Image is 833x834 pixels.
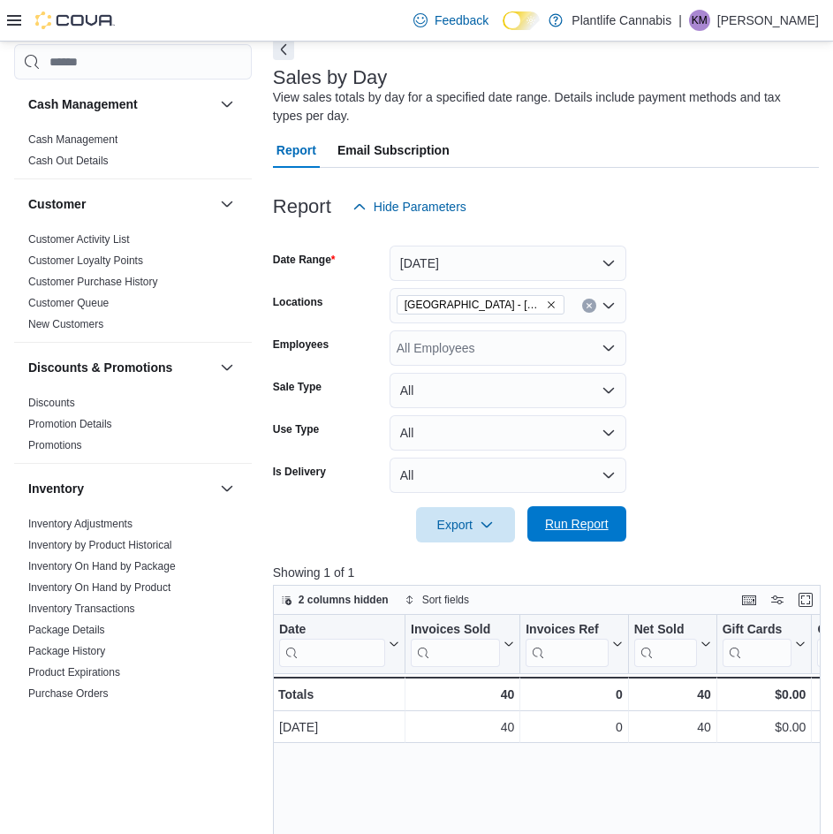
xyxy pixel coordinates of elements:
button: Export [416,507,515,542]
p: [PERSON_NAME] [717,10,819,31]
span: New Customers [28,317,103,331]
label: Use Type [273,422,319,436]
a: Inventory by Product Historical [28,539,172,551]
button: Remove Edmonton - South Common from selection in this group [546,299,557,310]
button: Sort fields [398,589,476,610]
div: Date [279,622,385,639]
div: Invoices Ref [526,622,608,667]
div: 40 [411,684,514,705]
input: Dark Mode [503,11,540,30]
a: Inventory Adjustments [28,518,133,530]
div: View sales totals by day for a specified date range. Details include payment methods and tax type... [273,88,810,125]
a: Inventory On Hand by Product [28,581,170,594]
button: Date [279,622,399,667]
button: [DATE] [390,246,626,281]
button: 2 columns hidden [274,589,396,610]
button: Keyboard shortcuts [738,589,760,610]
div: [DATE] [279,716,399,738]
button: Inventory [216,478,238,499]
button: Run Report [527,506,626,542]
div: Customer [14,229,252,342]
button: Inventory [28,480,213,497]
a: Customer Purchase History [28,276,158,288]
span: Inventory Transactions [28,602,135,616]
div: 0 [526,716,622,738]
button: Next [273,39,294,60]
div: Gift Card Sales [722,622,791,667]
span: Cash Out Details [28,154,109,168]
a: Cash Out Details [28,155,109,167]
span: Inventory On Hand by Product [28,580,170,595]
span: Export [427,507,504,542]
div: Cash Management [14,129,252,178]
a: Purchase Orders [28,687,109,700]
button: All [390,458,626,493]
span: Product Expirations [28,665,120,679]
button: Cash Management [28,95,213,113]
span: Promotion Details [28,417,112,431]
a: Cash Management [28,133,117,146]
button: Invoices Ref [526,622,622,667]
button: All [390,415,626,451]
div: Invoices Ref [526,622,608,639]
button: Enter fullscreen [795,589,816,610]
button: Net Sold [633,622,710,667]
div: Net Sold [633,622,696,667]
a: Customer Activity List [28,233,130,246]
div: Totals [278,684,399,705]
a: Package Details [28,624,105,636]
span: Customer Purchase History [28,275,158,289]
button: Hide Parameters [345,189,473,224]
a: Feedback [406,3,496,38]
span: Package Details [28,623,105,637]
div: 40 [411,716,514,738]
button: Customer [28,195,213,213]
p: | [678,10,682,31]
span: Inventory by Product Historical [28,538,172,552]
span: Run Report [545,515,609,533]
a: Inventory On Hand by Package [28,560,176,572]
button: Open list of options [602,341,616,355]
p: Showing 1 of 1 [273,564,827,581]
span: Cash Management [28,133,117,147]
span: Promotions [28,438,82,452]
div: Net Sold [633,622,696,639]
span: Hide Parameters [374,198,466,216]
span: Inventory On Hand by Package [28,559,176,573]
button: Invoices Sold [411,622,514,667]
span: Inventory Adjustments [28,517,133,531]
span: KM [692,10,708,31]
span: Package History [28,644,105,658]
button: All [390,373,626,408]
a: New Customers [28,318,103,330]
div: Date [279,622,385,667]
button: Discounts & Promotions [28,359,213,376]
label: Locations [273,295,323,309]
span: Customer Loyalty Points [28,254,143,268]
label: Date Range [273,253,336,267]
a: Customer Loyalty Points [28,254,143,267]
h3: Cash Management [28,95,138,113]
a: Inventory Transactions [28,603,135,615]
span: Sort fields [422,593,469,607]
span: Purchase Orders [28,686,109,701]
span: 2 columns hidden [299,593,389,607]
button: Display options [767,589,788,610]
div: 40 [633,684,710,705]
label: Employees [273,337,329,352]
div: Invoices Sold [411,622,500,667]
button: Clear input [582,299,596,313]
span: Feedback [435,11,488,29]
div: 40 [634,716,711,738]
span: Discounts [28,396,75,410]
h3: Report [273,196,331,217]
a: Promotions [28,439,82,451]
div: $0.00 [722,684,806,705]
a: Product Expirations [28,666,120,679]
img: Cova [35,11,115,29]
div: Discounts & Promotions [14,392,252,463]
div: $0.00 [723,716,806,738]
div: Invoices Sold [411,622,500,639]
div: Kati Michalec [689,10,710,31]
